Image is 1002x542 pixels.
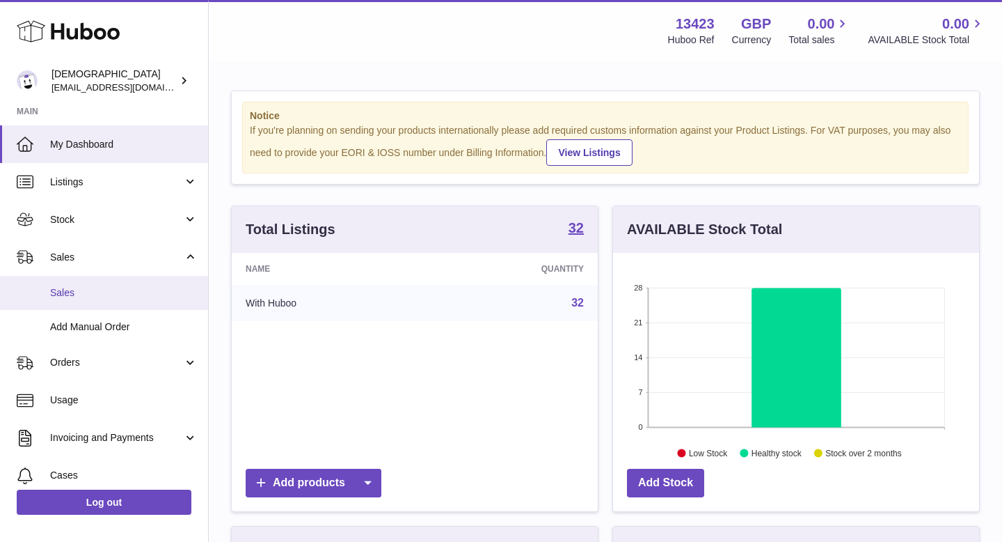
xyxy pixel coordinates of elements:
[571,297,584,309] a: 32
[638,423,642,431] text: 0
[668,33,715,47] div: Huboo Ref
[741,15,771,33] strong: GBP
[50,251,183,264] span: Sales
[788,33,850,47] span: Total sales
[751,448,802,458] text: Healthy stock
[50,431,183,444] span: Invoicing and Payments
[250,124,961,166] div: If you're planning on sending your products internationally please add required customs informati...
[808,15,835,33] span: 0.00
[50,320,198,334] span: Add Manual Order
[50,286,198,300] span: Sales
[942,15,969,33] span: 0.00
[50,356,183,369] span: Orders
[868,33,985,47] span: AVAILABLE Stock Total
[50,213,183,226] span: Stock
[676,15,715,33] strong: 13423
[232,253,424,285] th: Name
[246,220,335,239] h3: Total Listings
[17,70,38,91] img: olgazyuz@outlook.com
[638,388,642,396] text: 7
[50,176,183,189] span: Listings
[568,221,584,235] strong: 32
[51,68,177,94] div: [DEMOGRAPHIC_DATA]
[634,318,642,327] text: 21
[627,469,704,497] a: Add Stock
[868,15,985,47] a: 0.00 AVAILABLE Stock Total
[50,394,198,407] span: Usage
[50,138,198,151] span: My Dashboard
[788,15,850,47] a: 0.00 Total sales
[546,139,632,166] a: View Listings
[50,469,198,482] span: Cases
[424,253,598,285] th: Quantity
[232,285,424,321] td: With Huboo
[250,109,961,123] strong: Notice
[51,82,205,93] span: [EMAIL_ADDRESS][DOMAIN_NAME]
[634,284,642,292] text: 28
[732,33,772,47] div: Currency
[568,221,584,238] a: 32
[825,448,901,458] text: Stock over 2 months
[246,469,381,497] a: Add products
[627,220,782,239] h3: AVAILABLE Stock Total
[17,490,191,515] a: Log out
[689,448,728,458] text: Low Stock
[634,353,642,362] text: 14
